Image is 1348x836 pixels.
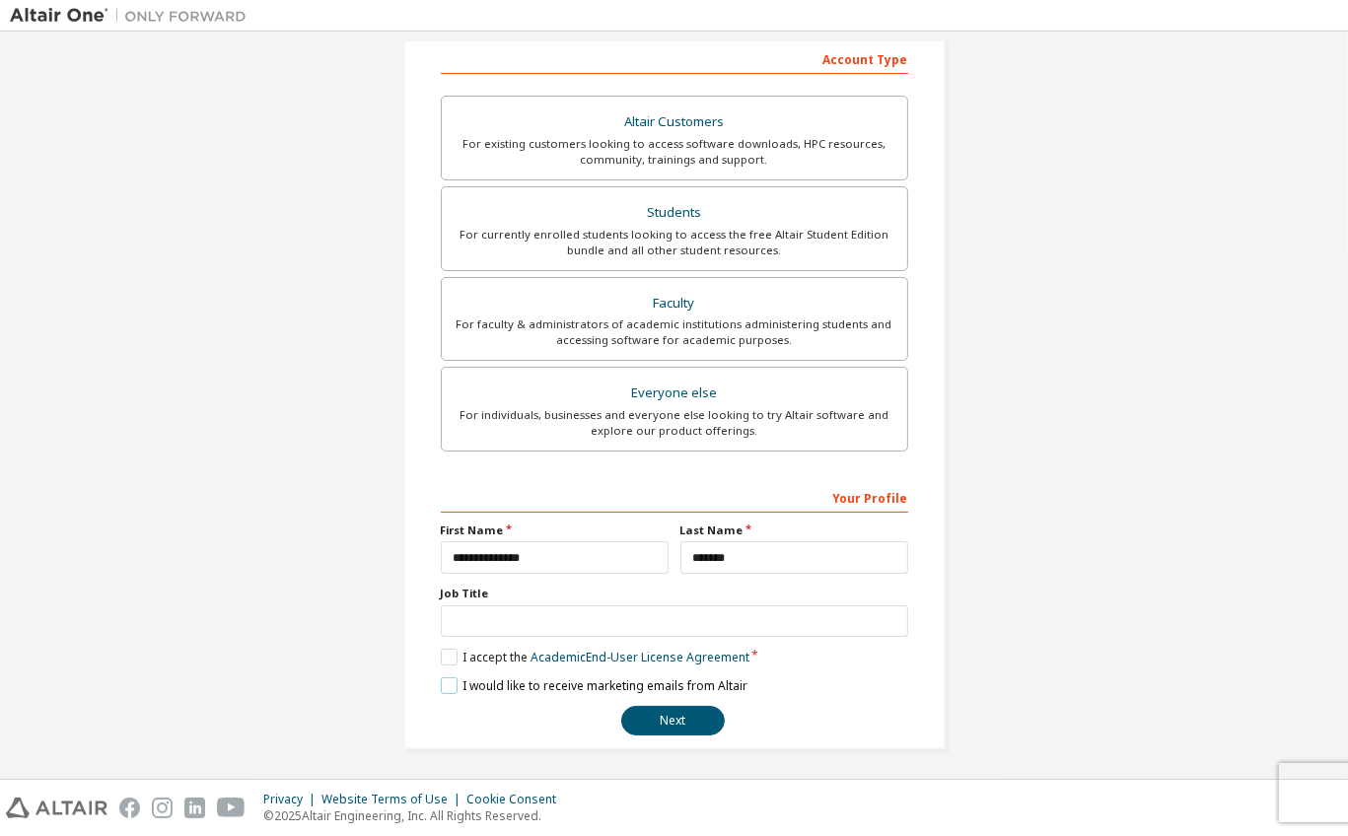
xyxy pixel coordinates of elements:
[10,6,256,26] img: Altair One
[119,798,140,818] img: facebook.svg
[454,108,895,136] div: Altair Customers
[441,522,669,538] label: First Name
[621,706,725,735] button: Next
[184,798,205,818] img: linkedin.svg
[454,227,895,258] div: For currently enrolled students looking to access the free Altair Student Edition bundle and all ...
[321,792,466,807] div: Website Terms of Use
[531,649,749,665] a: Academic End-User License Agreement
[466,792,568,807] div: Cookie Consent
[454,136,895,168] div: For existing customers looking to access software downloads, HPC resources, community, trainings ...
[680,522,908,538] label: Last Name
[263,807,568,824] p: © 2025 Altair Engineering, Inc. All Rights Reserved.
[454,290,895,317] div: Faculty
[454,199,895,227] div: Students
[6,798,107,818] img: altair_logo.svg
[454,316,895,348] div: For faculty & administrators of academic institutions administering students and accessing softwa...
[441,586,908,601] label: Job Title
[152,798,173,818] img: instagram.svg
[217,798,246,818] img: youtube.svg
[441,677,747,694] label: I would like to receive marketing emails from Altair
[441,481,908,513] div: Your Profile
[454,380,895,407] div: Everyone else
[263,792,321,807] div: Privacy
[441,42,908,74] div: Account Type
[454,407,895,439] div: For individuals, businesses and everyone else looking to try Altair software and explore our prod...
[441,649,749,665] label: I accept the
